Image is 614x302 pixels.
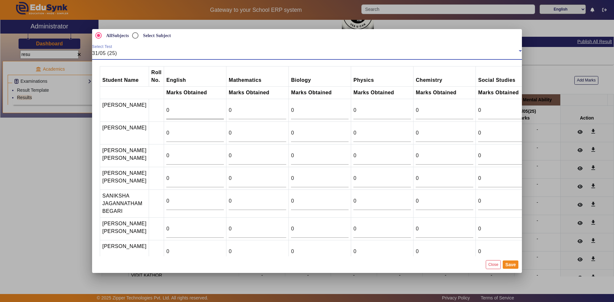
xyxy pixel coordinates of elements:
th: Biology [289,66,351,87]
th: Student Name [100,66,149,87]
th: Marks Obtained [289,87,351,99]
input: Marks Obtained [166,129,224,137]
td: SANIKSHA JAGANNATHAM BEGARI [100,190,149,218]
input: Marks Obtained [291,174,349,182]
input: Marks Obtained [416,152,473,159]
input: Marks Obtained [478,174,536,182]
input: Marks Obtained [166,197,224,205]
th: Marks Obtained [226,87,289,99]
input: Marks Obtained [291,152,349,159]
input: Marks Obtained [478,225,536,233]
th: Marks Obtained [351,87,413,99]
input: Marks Obtained [353,248,411,255]
th: Mathematics [226,66,289,87]
th: Physics [351,66,413,87]
input: Marks Obtained [353,174,411,182]
th: Roll No. [149,66,164,87]
span: 31/05 (25) [92,50,117,56]
button: Close [486,260,501,269]
label: Select Subject [142,33,171,38]
td: [PERSON_NAME] [PERSON_NAME] [100,144,149,167]
input: Marks Obtained [416,106,473,114]
input: Marks Obtained [416,225,473,233]
input: Marks Obtained [229,106,286,114]
input: Marks Obtained [166,106,224,114]
input: Marks Obtained [478,197,536,205]
input: Marks Obtained [416,197,473,205]
input: Marks Obtained [229,152,286,159]
td: [PERSON_NAME] [PERSON_NAME] [100,167,149,190]
input: Marks Obtained [416,248,473,255]
th: Marks Obtained [413,87,476,99]
mat-label: Select Test [92,45,112,49]
input: Marks Obtained [229,197,286,205]
input: Marks Obtained [166,225,224,233]
input: Marks Obtained [353,129,411,137]
input: Marks Obtained [353,197,411,205]
input: Marks Obtained [353,225,411,233]
input: Marks Obtained [416,129,473,137]
input: Marks Obtained [229,248,286,255]
input: Marks Obtained [229,174,286,182]
td: [PERSON_NAME] [100,240,149,263]
label: AllSubjects [105,33,129,38]
input: Marks Obtained [291,197,349,205]
input: Marks Obtained [291,248,349,255]
input: Marks Obtained [416,174,473,182]
th: Marks Obtained [476,87,538,99]
input: Marks Obtained [166,248,224,255]
input: Marks Obtained [478,129,536,137]
th: Marks Obtained [164,87,226,99]
input: Marks Obtained [229,129,286,137]
input: Marks Obtained [353,106,411,114]
input: Marks Obtained [478,106,536,114]
button: Save [503,260,518,269]
input: Marks Obtained [229,225,286,233]
input: Marks Obtained [478,248,536,255]
th: English [164,66,226,87]
th: Chemistry [413,66,476,87]
td: [PERSON_NAME] [PERSON_NAME] [100,218,149,240]
th: Social Studies [476,66,538,87]
input: Marks Obtained [166,174,224,182]
td: [PERSON_NAME] [100,99,149,122]
td: [PERSON_NAME] [100,122,149,144]
input: Marks Obtained [478,152,536,159]
input: Marks Obtained [353,152,411,159]
input: Marks Obtained [166,152,224,159]
input: Marks Obtained [291,106,349,114]
input: Marks Obtained [291,129,349,137]
input: Marks Obtained [291,225,349,233]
